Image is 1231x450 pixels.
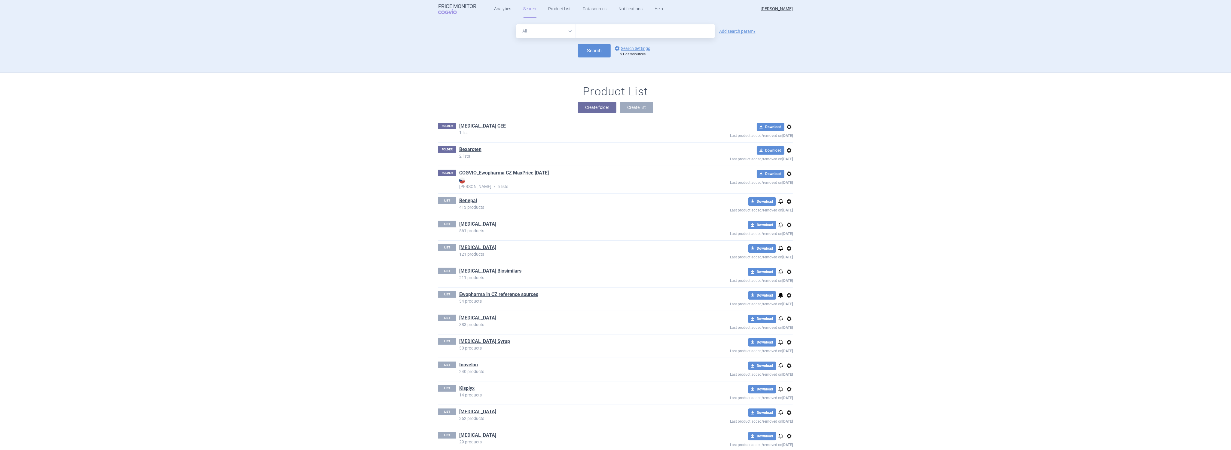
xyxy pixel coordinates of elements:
[438,268,456,274] p: LIST
[782,396,793,400] strong: [DATE]
[459,146,481,153] a: Bexaroten
[438,385,456,392] p: LIST
[459,322,686,327] p: 383 products
[459,408,496,416] h1: Paricalcitol
[459,338,510,346] h1: Fycompa Syrup
[748,432,776,440] button: Download
[686,276,793,284] p: Last product added/removed on
[459,244,496,251] a: [MEDICAL_DATA]
[459,385,475,393] h1: Kisplyx
[686,206,793,213] p: Last product added/removed on
[782,443,793,447] strong: [DATE]
[459,252,686,256] p: 121 products
[459,315,496,322] h1: Fycompa
[459,154,686,158] p: 2 lists
[459,338,510,345] a: [MEDICAL_DATA] Syrup
[438,408,456,415] p: LIST
[459,408,496,415] a: [MEDICAL_DATA]
[686,347,793,354] p: Last product added/removed on
[782,157,793,161] strong: [DATE]
[459,268,521,274] a: [MEDICAL_DATA] Biosimilars
[686,370,793,378] p: Last product added/removed on
[782,302,793,306] strong: [DATE]
[748,385,776,393] button: Download
[719,29,756,33] a: Add search param?
[459,197,477,204] a: Benepal
[459,291,538,298] a: Ewopharma in CZ reference sources
[782,279,793,283] strong: [DATE]
[459,416,686,421] p: 362 products
[614,45,650,52] a: Search Settings
[459,393,686,397] p: 14 products
[438,170,456,176] p: FOLDER
[459,221,496,227] a: [MEDICAL_DATA]
[438,432,456,439] p: LIST
[583,85,648,99] h1: Product List
[459,440,686,444] p: 29 products
[620,102,653,113] button: Create list
[459,177,686,189] strong: [PERSON_NAME]
[782,255,793,259] strong: [DATE]
[438,221,456,227] p: LIST
[438,244,456,251] p: LIST
[782,325,793,330] strong: [DATE]
[438,291,456,298] p: LIST
[438,123,456,129] p: FOLDER
[459,432,496,439] a: [MEDICAL_DATA]
[459,268,521,276] h1: Enoxaparin Biosimilars
[757,170,784,178] button: Download
[459,131,686,135] p: 1 list
[686,253,793,260] p: Last product added/removed on
[782,180,793,185] strong: [DATE]
[438,9,465,14] span: COGVIO
[459,205,686,209] p: 413 products
[686,155,793,162] p: Last product added/removed on
[459,385,475,392] a: Kisplyx
[438,338,456,345] p: LIST
[438,3,476,9] strong: Price Monitor
[578,44,611,57] button: Search
[459,276,686,280] p: 211 products
[459,369,686,374] p: 240 products
[748,338,776,347] button: Download
[748,244,776,253] button: Download
[438,3,476,15] a: Price MonitorCOGVIO
[459,291,538,299] h1: Ewopharma in CZ reference sources
[459,346,686,350] p: 30 products
[459,123,506,129] a: [MEDICAL_DATA] CEE
[459,123,506,131] h1: Avonex CEE
[459,244,496,252] h1: Enoxaparin
[459,170,549,176] a: COGVIO_Ewopharma CZ MaxPrice [DATE]
[782,372,793,377] strong: [DATE]
[438,315,456,321] p: LIST
[459,177,465,183] img: CZ
[782,134,793,138] strong: [DATE]
[459,177,686,190] p: 5 lists
[620,52,625,56] strong: 91
[686,178,793,186] p: Last product added/removed on
[748,315,776,323] button: Download
[782,208,793,212] strong: [DATE]
[782,232,793,236] strong: [DATE]
[757,123,784,131] button: Download
[438,197,456,204] p: LIST
[491,184,497,190] i: •
[620,52,653,57] div: datasources
[459,146,481,154] h1: Bexaroten
[782,419,793,424] strong: [DATE]
[459,315,496,321] a: [MEDICAL_DATA]
[748,221,776,229] button: Download
[459,229,686,233] p: 561 products
[438,146,456,153] p: FOLDER
[686,229,793,237] p: Last product added/removed on
[757,146,784,155] button: Download
[748,408,776,417] button: Download
[748,362,776,370] button: Download
[748,268,776,276] button: Download
[438,362,456,368] p: LIST
[459,221,496,229] h1: Briviact
[686,417,793,424] p: Last product added/removed on
[459,362,478,368] a: Inovelon
[782,349,793,353] strong: [DATE]
[459,197,477,205] h1: Benepal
